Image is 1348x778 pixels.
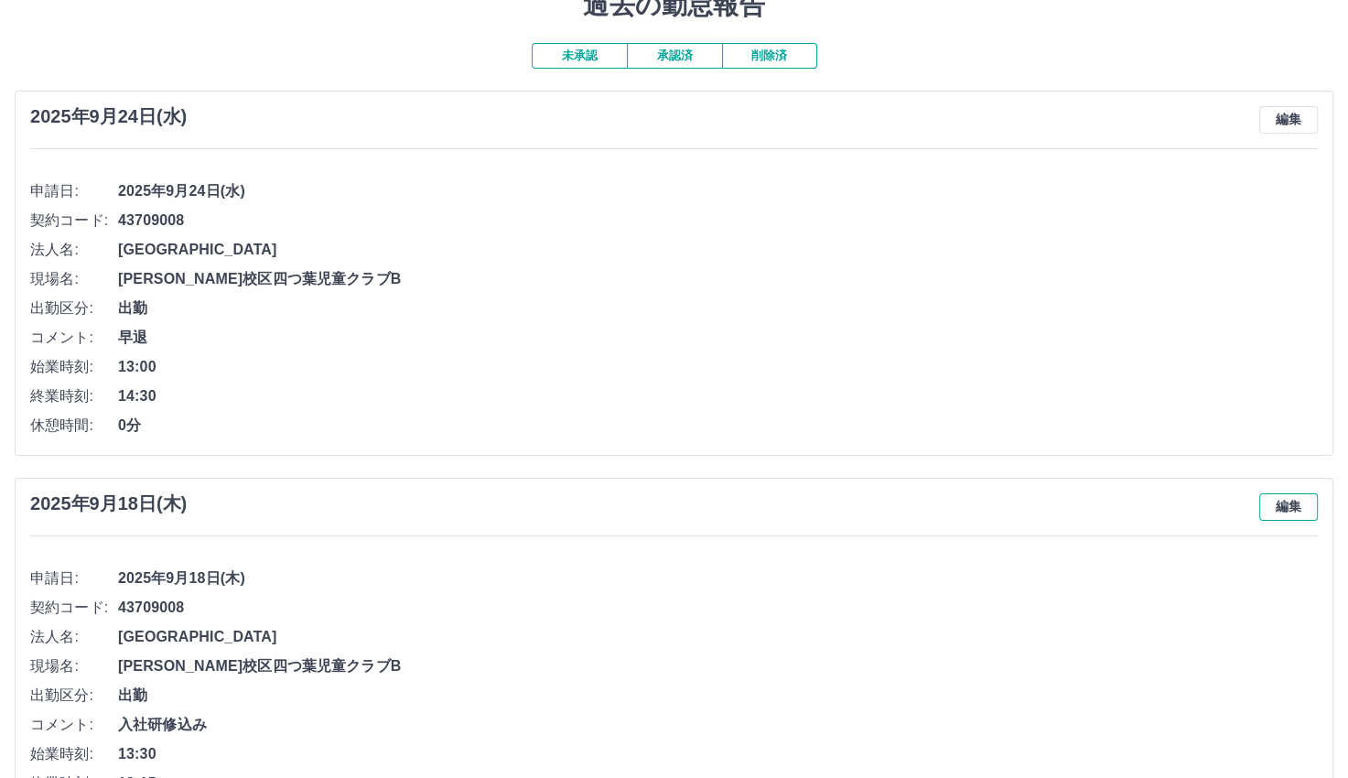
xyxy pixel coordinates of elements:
span: 法人名: [30,626,118,648]
button: 編集 [1259,493,1318,521]
span: 現場名: [30,655,118,677]
span: 契約コード: [30,210,118,232]
button: 承認済 [627,43,722,69]
span: 0分 [118,415,1318,437]
span: コメント: [30,327,118,349]
span: 申請日: [30,567,118,589]
span: 出勤区分: [30,297,118,319]
span: 始業時刻: [30,356,118,378]
span: 始業時刻: [30,743,118,765]
span: 出勤区分: [30,685,118,707]
span: 休憩時間: [30,415,118,437]
span: 2025年9月18日(木) [118,567,1318,589]
span: [GEOGRAPHIC_DATA] [118,626,1318,648]
span: 入社研修込み [118,714,1318,736]
span: [GEOGRAPHIC_DATA] [118,239,1318,261]
span: 43709008 [118,597,1318,619]
h3: 2025年9月24日(水) [30,106,187,127]
span: 2025年9月24日(水) [118,180,1318,202]
span: [PERSON_NAME]校区四つ葉児童クラブB [118,655,1318,677]
span: 現場名: [30,268,118,290]
span: 13:00 [118,356,1318,378]
span: 終業時刻: [30,385,118,407]
span: コメント: [30,714,118,736]
button: 編集 [1259,106,1318,134]
span: 契約コード: [30,597,118,619]
span: 早退 [118,327,1318,349]
h3: 2025年9月18日(木) [30,493,187,514]
span: 出勤 [118,685,1318,707]
span: 43709008 [118,210,1318,232]
span: [PERSON_NAME]校区四つ葉児童クラブB [118,268,1318,290]
span: 申請日: [30,180,118,202]
span: 13:30 [118,743,1318,765]
button: 未承認 [532,43,627,69]
span: 出勤 [118,297,1318,319]
span: 法人名: [30,239,118,261]
button: 削除済 [722,43,817,69]
span: 14:30 [118,385,1318,407]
